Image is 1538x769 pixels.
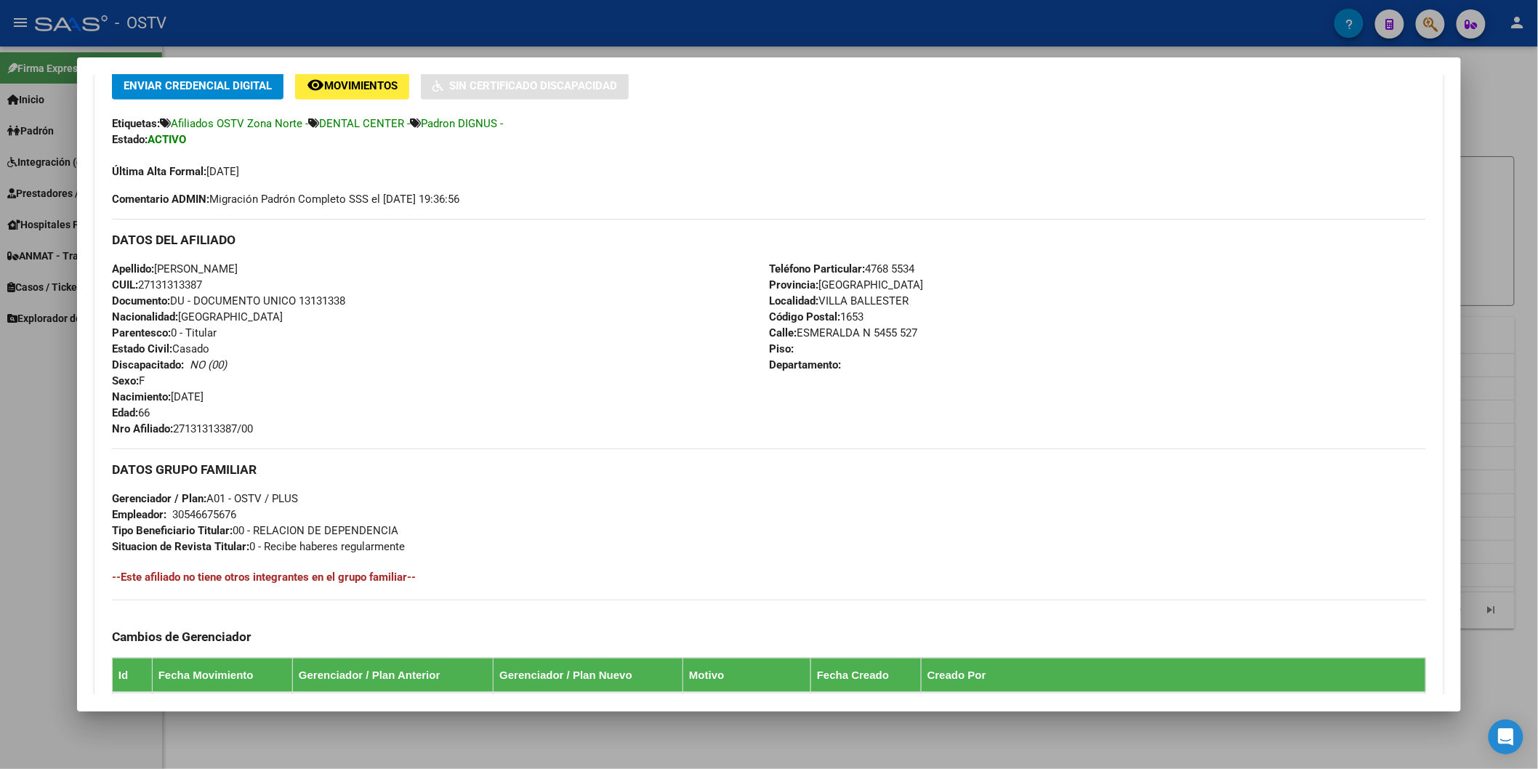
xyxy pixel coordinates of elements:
[112,629,1426,645] h3: Cambios de Gerenciador
[171,117,308,130] span: Afiliados OSTV Zona Norte -
[769,294,818,307] strong: Localidad:
[810,658,921,692] th: Fecha Creado
[449,80,617,93] span: Sin Certificado Discapacidad
[292,658,493,692] th: Gerenciador / Plan Anterior
[124,80,272,93] span: Enviar Credencial Digital
[112,358,184,371] strong: Discapacitado:
[94,49,1444,756] div: Datos de Empadronamiento
[112,326,171,339] strong: Parentesco:
[769,326,797,339] strong: Calle:
[769,326,917,339] span: ESMERALDA N 5455 527
[921,692,1425,720] td: [PERSON_NAME] - [PERSON_NAME][EMAIL_ADDRESS][DOMAIN_NAME]
[112,342,209,355] span: Casado
[112,278,138,291] strong: CUIL:
[769,294,909,307] span: VILLA BALLESTER
[112,191,459,207] span: Migración Padrón Completo SSS el [DATE] 19:36:56
[421,117,503,130] span: Padron DIGNUS -
[112,374,145,387] span: F
[921,658,1425,692] th: Creado Por
[112,232,1426,248] h3: DATOS DEL AFILIADO
[112,133,148,146] strong: Estado:
[148,133,186,146] strong: ACTIVO
[112,310,283,323] span: [GEOGRAPHIC_DATA]
[112,422,253,435] span: 27131313387/00
[190,358,227,371] i: NO (00)
[112,524,398,537] span: 00 - RELACION DE DEPENDENCIA
[172,507,236,523] div: 30546675676
[769,262,914,275] span: 4768 5534
[421,72,629,99] button: Sin Certificado Discapacidad
[112,390,204,403] span: [DATE]
[769,262,865,275] strong: Teléfono Particular:
[769,278,923,291] span: [GEOGRAPHIC_DATA]
[494,658,683,692] th: Gerenciador / Plan Nuevo
[112,492,298,505] span: A01 - OSTV / PLUS
[112,193,209,206] strong: Comentario ADMIN:
[112,658,152,692] th: Id
[292,692,493,720] td: ( )
[295,72,409,99] button: Movimientos
[152,658,292,692] th: Fecha Movimiento
[112,294,170,307] strong: Documento:
[324,80,398,93] span: Movimientos
[112,165,206,178] strong: Última Alta Formal:
[319,117,410,130] span: DENTAL CENTER -
[112,569,1426,585] h4: --Este afiliado no tiene otros integrantes en el grupo familiar--
[112,72,283,99] button: Enviar Credencial Digital
[494,692,683,720] td: ( )
[769,342,794,355] strong: Piso:
[112,390,171,403] strong: Nacimiento:
[112,524,233,537] strong: Tipo Beneficiario Titular:
[112,165,239,178] span: [DATE]
[112,540,249,553] strong: Situacion de Revista Titular:
[769,310,863,323] span: 1653
[112,326,217,339] span: 0 - Titular
[112,406,150,419] span: 66
[683,692,811,720] td: Ingreso Plan Plus
[307,76,324,94] mat-icon: remove_red_eye
[769,278,818,291] strong: Provincia:
[112,342,172,355] strong: Estado Civil:
[112,422,173,435] strong: Nro Afiliado:
[112,262,154,275] strong: Apellido:
[152,692,292,720] td: [DATE]
[112,492,206,505] strong: Gerenciador / Plan:
[112,310,178,323] strong: Nacionalidad:
[112,278,202,291] span: 27131313387
[112,406,138,419] strong: Edad:
[769,358,841,371] strong: Departamento:
[112,294,345,307] span: DU - DOCUMENTO UNICO 13131338
[112,374,139,387] strong: Sexo:
[112,117,160,130] strong: Etiquetas:
[683,658,811,692] th: Motivo
[112,540,405,553] span: 0 - Recibe haberes regularmente
[112,692,152,720] td: 911
[1489,720,1523,754] div: Open Intercom Messenger
[112,462,1426,478] h3: DATOS GRUPO FAMILIAR
[769,310,840,323] strong: Código Postal:
[810,692,921,720] td: [DATE]
[112,262,238,275] span: [PERSON_NAME]
[112,508,166,521] strong: Empleador:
